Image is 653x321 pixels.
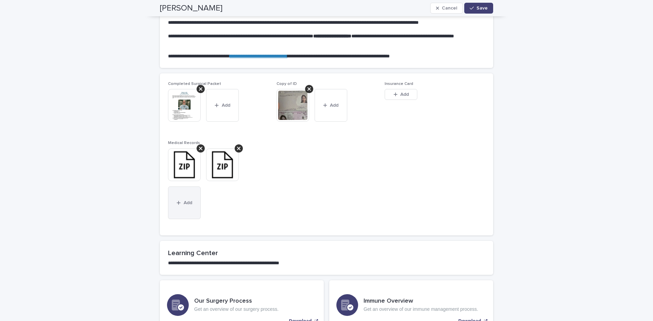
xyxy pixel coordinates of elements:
[385,89,417,100] button: Add
[222,103,230,108] span: Add
[464,3,493,14] button: Save
[442,6,457,11] span: Cancel
[168,249,485,257] h2: Learning Center
[430,3,463,14] button: Cancel
[315,89,347,122] button: Add
[194,298,279,305] h3: Our Surgery Process
[330,103,338,108] span: Add
[160,3,222,13] h2: [PERSON_NAME]
[168,141,200,145] span: Medical Records
[184,200,192,205] span: Add
[364,306,478,312] p: Get an overview of our immune management process.
[277,82,297,86] span: Copy of ID
[385,82,413,86] span: Insurance Card
[206,89,239,122] button: Add
[168,186,201,219] button: Add
[364,298,478,305] h3: Immune Overview
[168,82,221,86] span: Completed Surgical Packet
[476,6,488,11] span: Save
[400,92,409,97] span: Add
[194,306,279,312] p: Get an overview of our surgery process.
